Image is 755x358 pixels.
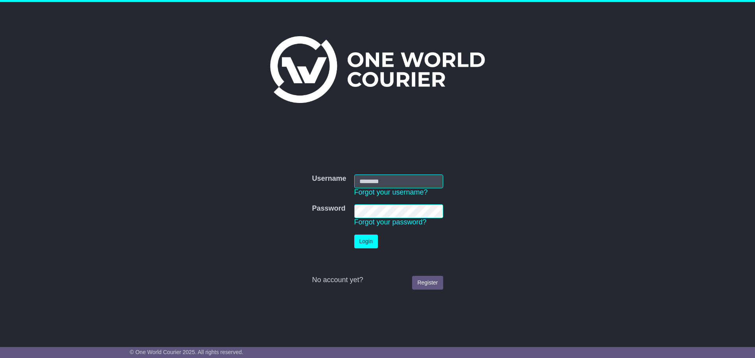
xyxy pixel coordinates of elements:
button: Login [354,235,378,248]
a: Forgot your password? [354,218,427,226]
a: Register [412,276,443,290]
span: © One World Courier 2025. All rights reserved. [130,349,243,355]
a: Forgot your username? [354,188,428,196]
label: Username [312,174,346,183]
label: Password [312,204,345,213]
div: No account yet? [312,276,443,285]
img: One World [270,36,485,103]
